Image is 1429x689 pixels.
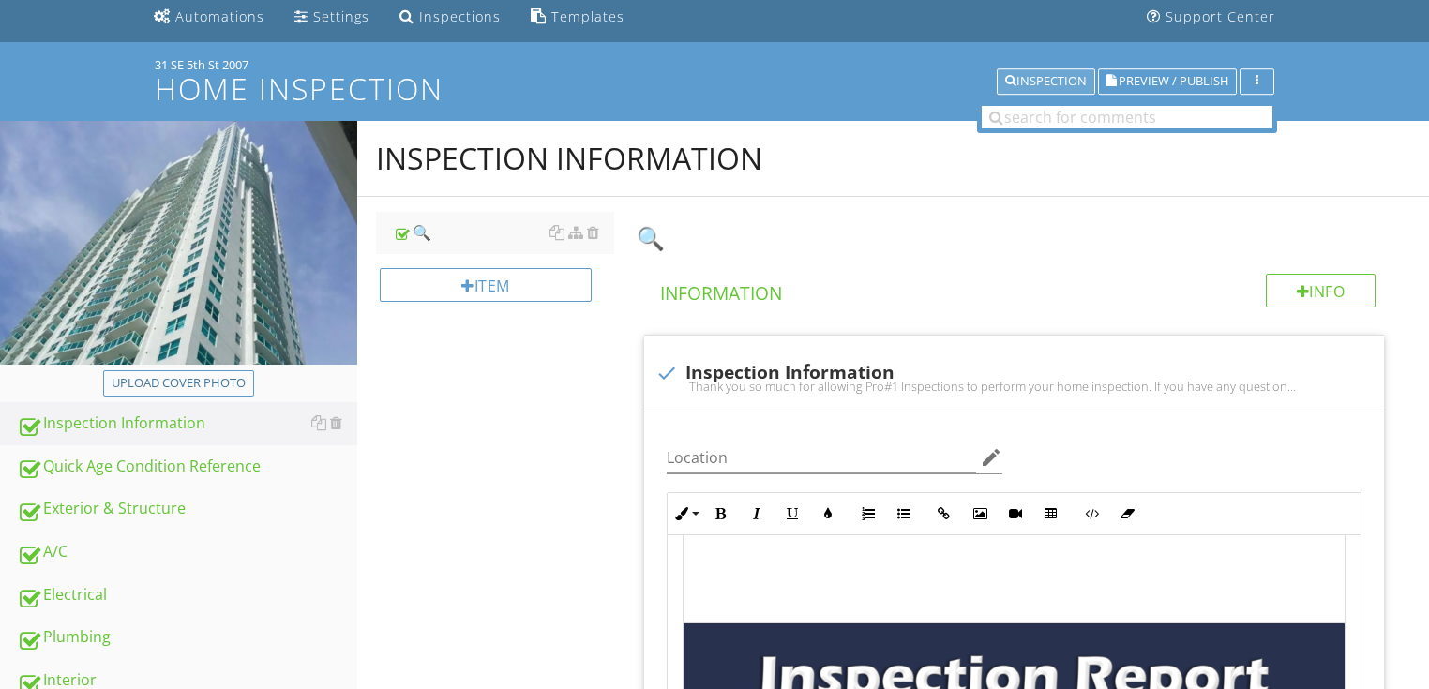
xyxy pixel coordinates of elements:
a: Inspection [997,71,1095,88]
button: Inline Style [668,496,703,532]
i: edit [980,446,1002,469]
div: 🔍 [393,221,614,244]
button: Code View [1074,496,1109,532]
button: Preview / Publish [1098,68,1237,95]
button: Insert Link (Ctrl+K) [926,496,962,532]
button: Colors [810,496,846,532]
div: Exterior & Structure [17,497,357,521]
div: Thank you so much for allowing Pro#1 Inspections to perform your home inspection. If you have any... [655,379,1373,394]
div: Settings [313,7,369,25]
div: 31 SE 5th St 2007 [155,57,1274,72]
input: search for comments [982,106,1272,128]
button: Ordered List [850,496,886,532]
div: Inspection [1005,75,1087,88]
div: Templates [551,7,624,25]
div: Inspections [419,7,501,25]
button: Italic (Ctrl+I) [739,496,775,532]
button: Upload cover photo [103,370,254,397]
button: Unordered List [886,496,922,532]
div: A/C [17,540,357,564]
div: Upload cover photo [112,374,246,393]
button: Insert Image (Ctrl+P) [962,496,998,532]
div: Quick Age Condition Reference [17,455,357,479]
button: Inspection [997,68,1095,95]
button: Bold (Ctrl+B) [703,496,739,532]
button: Clear Formatting [1109,496,1145,532]
div: Support Center [1166,7,1275,25]
div: Item [380,268,592,302]
div: Inspection Information [17,412,357,436]
button: Insert Video [998,496,1033,532]
h4: Information [660,274,1376,306]
div: Info [1266,274,1376,307]
h3: 🔍 [637,225,1399,250]
div: Inspection Information [376,140,762,177]
span: Preview / Publish [1119,76,1228,88]
div: Plumbing [17,625,357,650]
div: Electrical [17,583,357,607]
h1: Home Inspection [155,72,1274,105]
input: Location [667,442,977,473]
button: Insert Table [1033,496,1069,532]
button: Underline (Ctrl+U) [775,496,810,532]
a: Preview / Publish [1098,71,1237,88]
div: Automations [175,7,264,25]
